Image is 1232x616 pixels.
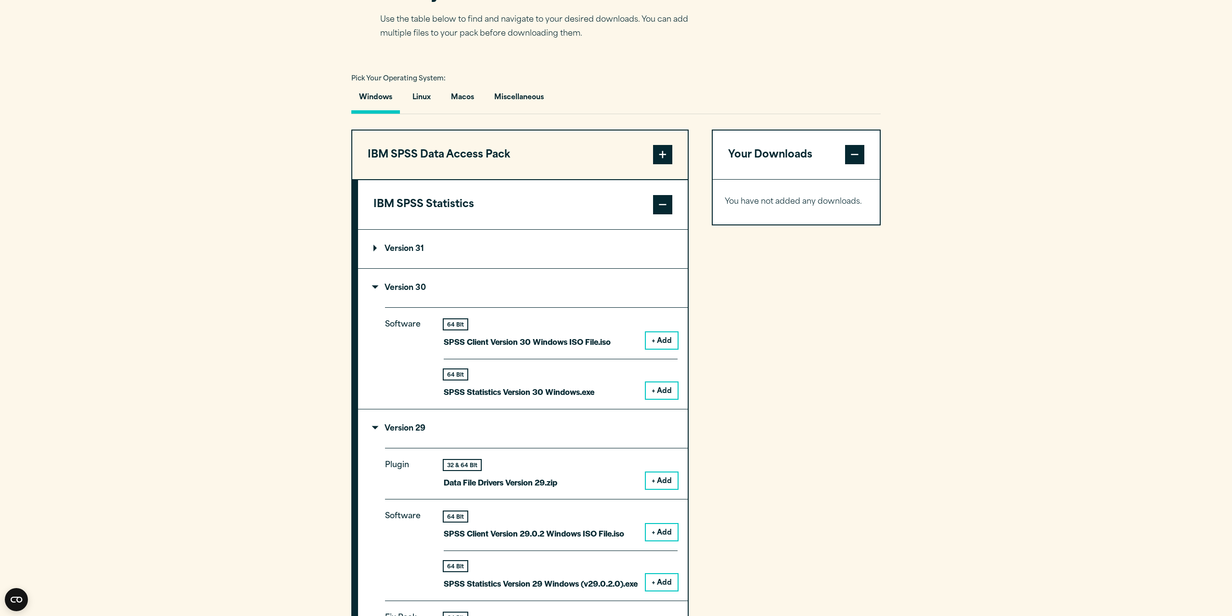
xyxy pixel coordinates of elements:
[646,472,678,489] button: + Add
[373,284,426,292] p: Version 30
[358,230,688,268] summary: Version 31
[444,369,467,380] div: 64 Bit
[444,561,467,571] div: 64 Bit
[444,335,611,349] p: SPSS Client Version 30 Windows ISO File.iso
[358,180,688,229] button: IBM SPSS Statistics
[380,13,703,41] p: Use the table below to find and navigate to your desired downloads. You can add multiple files to...
[646,332,678,349] button: + Add
[444,460,481,470] div: 32 & 64 Bit
[646,382,678,399] button: + Add
[5,588,28,611] button: Open CMP widget
[385,510,428,582] p: Software
[444,526,624,540] p: SPSS Client Version 29.0.2 Windows ISO File.iso
[646,524,678,540] button: + Add
[358,269,688,307] summary: Version 30
[358,409,688,448] summary: Version 29
[351,86,400,114] button: Windows
[351,76,446,82] span: Pick Your Operating System:
[487,86,552,114] button: Miscellaneous
[713,131,880,180] button: Your Downloads
[444,511,467,522] div: 64 Bit
[385,459,428,482] p: Plugin
[373,245,424,253] p: Version 31
[646,574,678,590] button: + Add
[352,131,688,180] button: IBM SPSS Data Access Pack
[373,425,425,433] p: Version 29
[444,475,557,489] p: Data File Drivers Version 29.zip
[385,318,428,391] p: Software
[444,577,638,590] p: SPSS Statistics Version 29 Windows (v29.0.2.0).exe
[725,195,868,209] p: You have not added any downloads.
[444,319,467,329] div: 64 Bit
[443,86,482,114] button: Macos
[405,86,438,114] button: Linux
[444,385,594,399] p: SPSS Statistics Version 30 Windows.exe
[713,179,880,224] div: Your Downloads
